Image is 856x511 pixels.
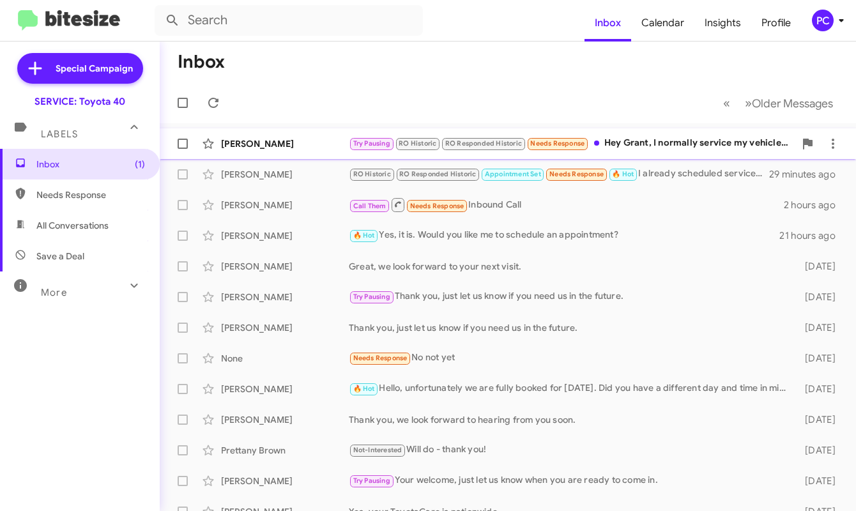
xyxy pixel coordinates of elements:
span: Try Pausing [353,477,390,485]
div: [DATE] [792,383,846,395]
button: Next [737,90,841,116]
div: 21 hours ago [779,229,846,242]
div: [PERSON_NAME] [221,168,349,181]
button: Previous [715,90,738,116]
div: [PERSON_NAME] [221,137,349,150]
div: [DATE] [792,413,846,426]
span: Call Them [353,202,386,210]
span: Needs Response [353,354,408,362]
span: Needs Response [36,188,145,201]
div: [PERSON_NAME] [221,229,349,242]
h1: Inbox [178,52,225,72]
input: Search [155,5,423,36]
span: Needs Response [530,139,585,148]
button: PC [801,10,842,31]
span: RO Responded Historic [399,170,476,178]
div: [DATE] [792,444,846,457]
div: Yes, it is. Would you like me to schedule an appointment? [349,228,779,243]
div: Great, we look forward to your next visit. [349,260,792,273]
div: [PERSON_NAME] [221,199,349,211]
span: » [745,95,752,111]
div: Your welcome, just let us know when you are ready to come in. [349,473,792,488]
div: Hey Grant, I normally service my vehicles annually. We hardly drive them, and I am comfortable wi... [349,136,795,151]
nav: Page navigation example [716,90,841,116]
span: RO Historic [353,170,391,178]
div: PC [812,10,834,31]
div: 29 minutes ago [769,168,846,181]
span: Inbox [36,158,145,171]
span: Appointment Set [485,170,541,178]
span: All Conversations [36,219,109,232]
span: Save a Deal [36,250,84,263]
div: Prettany Brown [221,444,349,457]
a: Special Campaign [17,53,143,84]
div: [DATE] [792,475,846,487]
span: 🔥 Hot [612,170,634,178]
div: [PERSON_NAME] [221,260,349,273]
div: Inbound Call [349,197,784,213]
span: RO Historic [399,139,436,148]
span: Older Messages [752,96,833,111]
span: RO Responded Historic [445,139,522,148]
a: Calendar [631,4,694,42]
div: Thank you, we look forward to hearing from you soon. [349,413,792,426]
div: [DATE] [792,260,846,273]
div: [DATE] [792,321,846,334]
span: 🔥 Hot [353,231,375,240]
div: [PERSON_NAME] [221,321,349,334]
span: (1) [135,158,145,171]
a: Inbox [585,4,631,42]
span: Needs Response [549,170,604,178]
div: [PERSON_NAME] [221,291,349,303]
span: Needs Response [410,202,464,210]
div: [DATE] [792,352,846,365]
span: More [41,287,67,298]
div: SERVICE: Toyota 40 [34,95,125,108]
span: 🔥 Hot [353,385,375,393]
span: Special Campaign [56,62,133,75]
span: Try Pausing [353,293,390,301]
div: [PERSON_NAME] [221,383,349,395]
div: [PERSON_NAME] [221,475,349,487]
div: No not yet [349,351,792,365]
div: Thank you, just let us know if you need us in the future. [349,289,792,304]
span: « [723,95,730,111]
div: 2 hours ago [784,199,846,211]
div: None [221,352,349,365]
a: Insights [694,4,751,42]
div: [DATE] [792,291,846,303]
span: Labels [41,128,78,140]
div: Thank you, just let us know if you need us in the future. [349,321,792,334]
div: Will do - thank you! [349,443,792,457]
span: Not-Interested [353,446,402,454]
div: Hello, unfortunately we are fully booked for [DATE]. Did you have a different day and time in mind? [349,381,792,396]
span: Try Pausing [353,139,390,148]
div: I already scheduled service for [DATE] [349,167,769,181]
div: [PERSON_NAME] [221,413,349,426]
a: Profile [751,4,801,42]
